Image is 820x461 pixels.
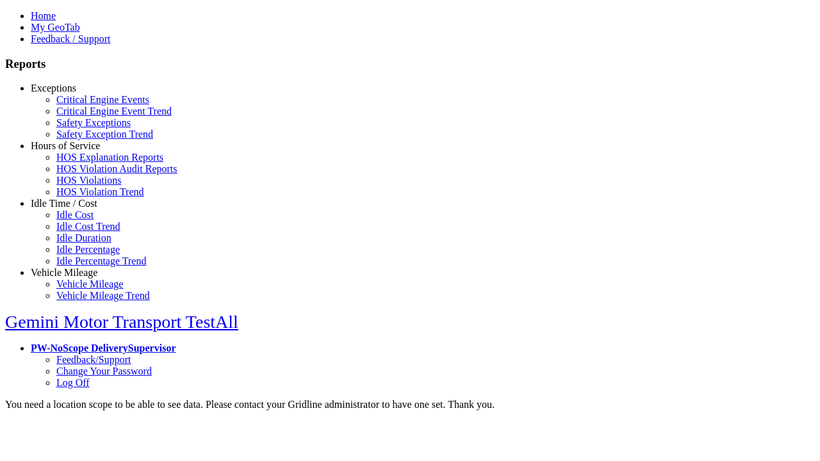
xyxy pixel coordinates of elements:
a: Idle Cost Trend [56,221,120,232]
a: HOS Violations [56,175,121,186]
a: Vehicle Mileage [56,279,123,289]
a: Idle Percentage [56,244,120,255]
a: HOS Violation Trend [56,186,144,197]
a: Exceptions [31,83,76,93]
a: Vehicle Mileage Trend [56,290,150,301]
a: HOS Violation Audit Reports [56,163,177,174]
a: Home [31,10,56,21]
div: You need a location scope to be able to see data. Please contact your Gridline administrator to h... [5,399,815,410]
a: Safety Exceptions [56,117,131,128]
a: Log Off [56,377,90,388]
a: Idle Time / Cost [31,198,97,209]
a: Idle Percentage Trend [56,255,146,266]
a: Hours of Service [31,140,100,151]
a: Idle Cost [56,209,94,220]
a: Feedback/Support [56,354,131,365]
h3: Reports [5,57,815,71]
a: PW-NoScope DeliverySupervisor [31,343,176,353]
a: HOS Explanation Reports [56,152,163,163]
a: My GeoTab [31,22,80,33]
a: Critical Engine Events [56,94,149,105]
a: Safety Exception Trend [56,129,153,140]
a: Critical Engine Event Trend [56,106,172,117]
a: Feedback / Support [31,33,110,44]
a: Idle Duration [56,232,111,243]
a: Gemini Motor Transport TestAll [5,312,238,332]
a: Change Your Password [56,366,152,376]
a: Vehicle Mileage [31,267,97,278]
